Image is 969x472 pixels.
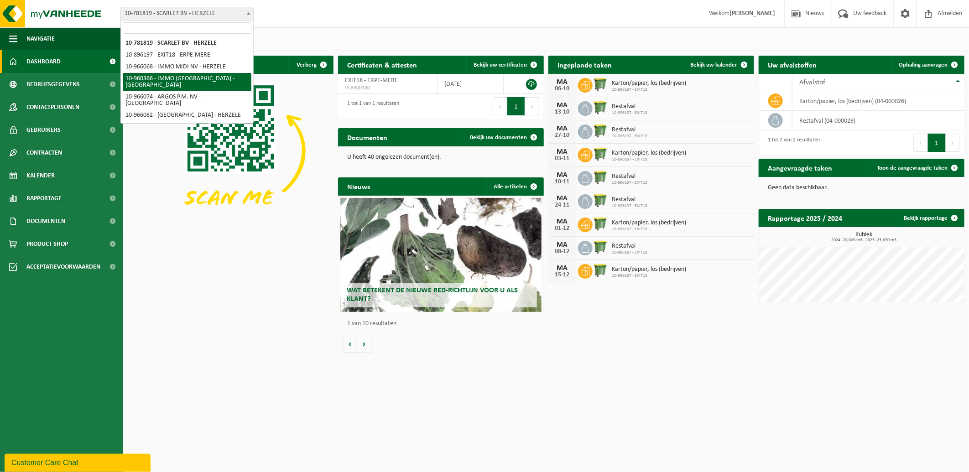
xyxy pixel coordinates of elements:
[553,202,571,208] div: 24-11
[26,255,100,278] span: Acceptatievoorwaarden
[870,159,964,177] a: Toon de aangevraagde taken
[799,79,825,86] span: Afvalstof
[928,134,946,152] button: 1
[26,164,55,187] span: Kalender
[553,249,571,255] div: 08-12
[612,196,647,203] span: Restafval
[26,210,65,233] span: Documenten
[466,56,543,74] a: Bekijk uw certificaten
[123,49,251,61] li: 10-896197 - EXIT18 - ERPE-MERE
[553,125,571,132] div: MA
[474,62,527,68] span: Bekijk uw certificaten
[593,193,608,208] img: WB-0770-HPE-GN-50
[759,56,826,73] h2: Uw afvalstoffen
[593,77,608,92] img: WB-0770-HPE-GN-50
[683,56,753,74] a: Bekijk uw kalender
[438,74,504,94] td: [DATE]
[612,87,686,93] span: 10-896197 - EXIT18
[913,134,928,152] button: Previous
[612,173,647,180] span: Restafval
[340,198,542,312] a: Wat betekent de nieuwe RED-richtlijn voor u als klant?
[26,233,68,255] span: Product Shop
[123,109,251,121] li: 10-966082 - [GEOGRAPHIC_DATA] - HERZELE
[593,146,608,162] img: WB-0770-HPE-GN-50
[338,56,426,73] h2: Certificaten & attesten
[612,157,686,162] span: 10-896197 - EXIT18
[347,287,518,303] span: Wat betekent de nieuwe RED-richtlijn voor u als klant?
[289,56,333,74] button: Verberg
[612,203,647,209] span: 10-896197 - EXIT18
[123,37,251,49] li: 10-781819 - SCARLET BV - HERZELE
[612,110,647,116] span: 10-896197 - EXIT18
[553,272,571,278] div: 15-12
[612,134,647,139] span: 10-896197 - EXIT18
[553,132,571,139] div: 27-10
[525,97,539,115] button: Next
[493,97,507,115] button: Previous
[26,187,62,210] span: Rapportage
[763,133,820,153] div: 1 tot 2 van 2 resultaten
[593,123,608,139] img: WB-0770-HPE-GN-50
[612,266,686,273] span: Karton/papier, los (bedrijven)
[470,135,527,140] span: Bekijk uw documenten
[128,74,333,228] img: Download de VHEPlus App
[26,141,62,164] span: Contracten
[593,170,608,185] img: WB-0770-HPE-GN-50
[26,50,61,73] span: Dashboard
[343,96,399,116] div: 1 tot 1 van 1 resultaten
[612,150,686,157] span: Karton/papier, los (bedrijven)
[612,219,686,227] span: Karton/papier, los (bedrijven)
[593,239,608,255] img: WB-0770-HPE-GN-50
[612,243,647,250] span: Restafval
[553,218,571,225] div: MA
[338,177,379,195] h2: Nieuws
[553,86,571,92] div: 06-10
[593,100,608,115] img: WB-0770-HPE-GN-50
[612,80,686,87] span: Karton/papier, los (bedrijven)
[896,209,964,227] a: Bekijk rapportage
[553,241,571,249] div: MA
[26,27,55,50] span: Navigatie
[345,84,431,92] span: VLA900130
[297,62,317,68] span: Verberg
[612,126,647,134] span: Restafval
[347,321,539,327] p: 1 van 10 resultaten
[593,263,608,278] img: WB-0770-HPE-GN-50
[120,7,254,21] span: 10-781819 - SCARLET BV - HERZELE
[26,119,61,141] span: Gebruikers
[553,109,571,115] div: 13-10
[357,335,371,353] button: Volgende
[553,171,571,179] div: MA
[690,62,737,68] span: Bekijk uw kalender
[612,273,686,279] span: 10-896197 - EXIT18
[759,209,851,227] h2: Rapportage 2025 / 2024
[763,232,964,243] h3: Kubiek
[553,102,571,109] div: MA
[347,154,535,161] p: U heeft 40 ongelezen document(en).
[729,10,775,17] strong: [PERSON_NAME]
[26,73,80,96] span: Bedrijfsgegevens
[463,128,543,146] a: Bekijk uw documenten
[877,165,948,171] span: Toon de aangevraagde taken
[26,96,79,119] span: Contactpersonen
[891,56,964,74] a: Ophaling aanvragen
[123,91,251,109] li: 10-966074 - ARGOS P.M. NV - [GEOGRAPHIC_DATA]
[553,156,571,162] div: 03-11
[553,225,571,232] div: 01-12
[593,216,608,232] img: WB-0770-HPE-GN-50
[612,103,647,110] span: Restafval
[553,78,571,86] div: MA
[5,452,152,472] iframe: chat widget
[612,180,647,186] span: 10-896197 - EXIT18
[768,185,955,191] p: Geen data beschikbaar.
[553,265,571,272] div: MA
[123,61,251,73] li: 10-966068 - IMMO MIDI NV - HERZELE
[553,195,571,202] div: MA
[792,91,964,111] td: karton/papier, los (bedrijven) (04-000026)
[612,250,647,255] span: 10-896197 - EXIT18
[759,159,841,176] h2: Aangevraagde taken
[507,97,525,115] button: 1
[548,56,621,73] h2: Ingeplande taken
[792,111,964,130] td: restafval (04-000029)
